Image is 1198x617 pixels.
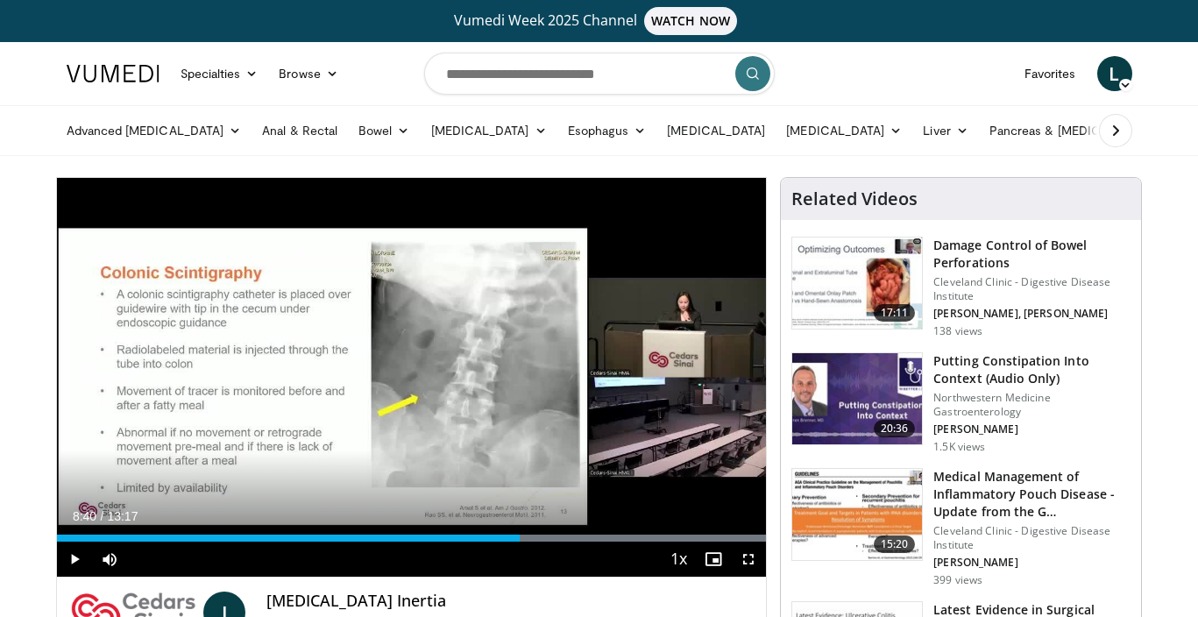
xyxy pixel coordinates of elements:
[912,113,978,148] a: Liver
[933,307,1131,321] p: [PERSON_NAME], [PERSON_NAME]
[792,353,922,444] img: 76673eb5-1412-4785-9941-c5def0047dc6.150x105_q85_crop-smart_upscale.jpg
[874,304,916,322] span: 17:11
[101,509,104,523] span: /
[57,535,767,542] div: Progress Bar
[696,542,731,577] button: Enable picture-in-picture mode
[933,524,1131,552] p: Cleveland Clinic - Digestive Disease Institute
[266,592,752,611] h4: [MEDICAL_DATA] Inertia
[424,53,775,95] input: Search topics, interventions
[170,56,269,91] a: Specialties
[73,509,96,523] span: 8:40
[661,542,696,577] button: Playback Rate
[933,237,1131,272] h3: Damage Control of Bowel Perforations
[92,542,127,577] button: Mute
[107,509,138,523] span: 13:17
[557,113,657,148] a: Esophagus
[1097,56,1132,91] a: L
[933,440,985,454] p: 1.5K views
[791,188,918,209] h4: Related Videos
[933,275,1131,303] p: Cleveland Clinic - Digestive Disease Institute
[252,113,348,148] a: Anal & Rectal
[268,56,349,91] a: Browse
[67,65,159,82] img: VuMedi Logo
[656,113,776,148] a: [MEDICAL_DATA]
[69,7,1130,35] a: Vumedi Week 2025 ChannelWATCH NOW
[792,469,922,560] img: 9563fa7c-1501-4542-9566-b82c8a86e130.150x105_q85_crop-smart_upscale.jpg
[56,113,252,148] a: Advanced [MEDICAL_DATA]
[874,420,916,437] span: 20:36
[1014,56,1087,91] a: Favorites
[644,7,737,35] span: WATCH NOW
[979,113,1184,148] a: Pancreas & [MEDICAL_DATA]
[791,237,1131,338] a: 17:11 Damage Control of Bowel Perforations Cleveland Clinic - Digestive Disease Institute [PERSON...
[933,324,982,338] p: 138 views
[933,391,1131,419] p: Northwestern Medicine Gastroenterology
[792,238,922,329] img: 84ad4d88-1369-491d-9ea2-a1bba70c4e36.150x105_q85_crop-smart_upscale.jpg
[874,535,916,553] span: 15:20
[421,113,557,148] a: [MEDICAL_DATA]
[776,113,912,148] a: [MEDICAL_DATA]
[933,573,982,587] p: 399 views
[731,542,766,577] button: Fullscreen
[348,113,420,148] a: Bowel
[933,352,1131,387] h3: Putting Constipation Into Context (Audio Only)
[933,468,1131,521] h3: Medical Management of Inflammatory Pouch Disease - Update from the G…
[933,422,1131,436] p: [PERSON_NAME]
[57,178,767,578] video-js: Video Player
[933,556,1131,570] p: [PERSON_NAME]
[791,468,1131,587] a: 15:20 Medical Management of Inflammatory Pouch Disease - Update from the G… Cleveland Clinic - Di...
[791,352,1131,454] a: 20:36 Putting Constipation Into Context (Audio Only) Northwestern Medicine Gastroenterology [PERS...
[57,542,92,577] button: Play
